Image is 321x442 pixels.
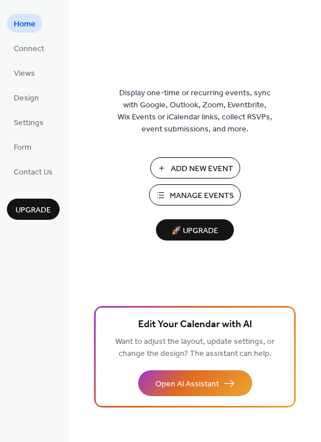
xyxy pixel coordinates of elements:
[14,142,32,154] span: Form
[14,18,36,30] span: Home
[14,117,44,129] span: Settings
[138,317,252,333] span: Edit Your Calendar with AI
[149,184,241,206] button: Manage Events
[7,137,38,156] a: Form
[7,63,42,82] a: Views
[7,88,46,107] a: Design
[7,113,50,131] a: Settings
[7,199,60,220] button: Upgrade
[163,223,227,239] span: 🚀 Upgrade
[156,219,234,241] button: 🚀 Upgrade
[7,14,42,33] a: Home
[7,38,51,57] a: Connect
[118,87,272,135] span: Display one-time or recurring events, sync with Google, Outlook, Zoom, Eventbrite, Wix Events or ...
[14,68,35,80] span: Views
[15,204,51,216] span: Upgrade
[170,190,234,202] span: Manage Events
[14,43,44,55] span: Connect
[14,92,39,104] span: Design
[14,166,53,179] span: Contact Us
[138,370,252,396] button: Open AI Assistant
[150,157,240,179] button: Add New Event
[171,163,233,175] span: Add New Event
[155,378,219,390] span: Open AI Assistant
[115,334,275,362] span: Want to adjust the layout, update settings, or change the design? The assistant can help.
[7,162,60,181] a: Contact Us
